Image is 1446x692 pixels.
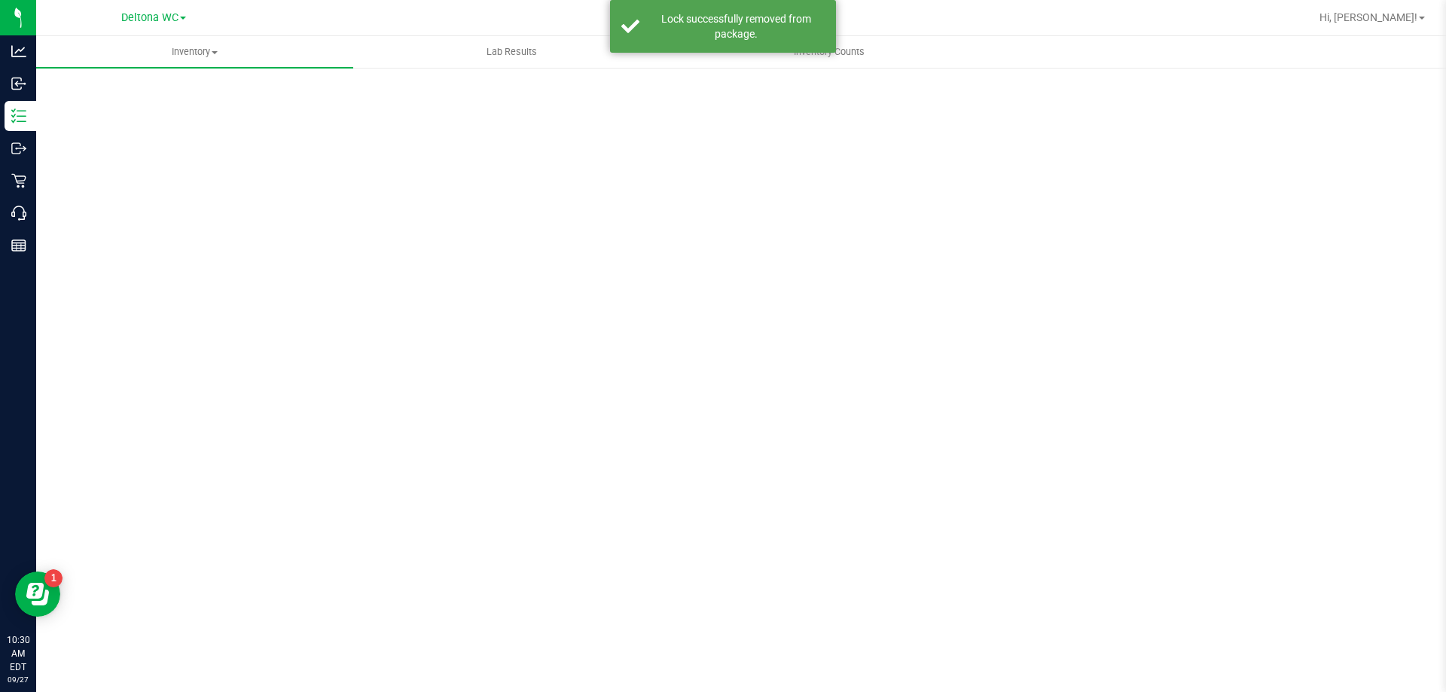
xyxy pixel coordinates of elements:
[36,45,353,59] span: Inventory
[1319,11,1417,23] span: Hi, [PERSON_NAME]!
[11,173,26,188] inline-svg: Retail
[11,76,26,91] inline-svg: Inbound
[36,36,353,68] a: Inventory
[11,108,26,123] inline-svg: Inventory
[11,141,26,156] inline-svg: Outbound
[44,569,63,587] iframe: Resource center unread badge
[15,572,60,617] iframe: Resource center
[7,633,29,674] p: 10:30 AM EDT
[121,11,178,24] span: Deltona WC
[7,674,29,685] p: 09/27
[11,206,26,221] inline-svg: Call Center
[11,238,26,253] inline-svg: Reports
[11,44,26,59] inline-svg: Analytics
[353,36,670,68] a: Lab Results
[466,45,557,59] span: Lab Results
[648,11,825,41] div: Lock successfully removed from package.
